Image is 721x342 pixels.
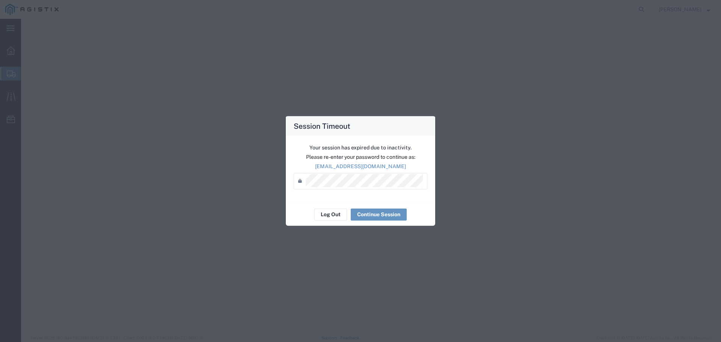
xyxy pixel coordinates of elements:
[351,208,407,220] button: Continue Session
[294,162,427,170] p: [EMAIL_ADDRESS][DOMAIN_NAME]
[294,120,350,131] h4: Session Timeout
[314,208,347,220] button: Log Out
[294,143,427,151] p: Your session has expired due to inactivity.
[294,153,427,161] p: Please re-enter your password to continue as:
